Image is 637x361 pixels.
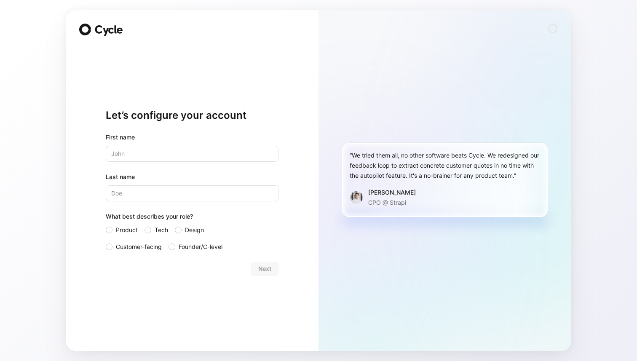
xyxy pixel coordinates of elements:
[106,172,278,182] label: Last name
[106,185,278,201] input: Doe
[179,242,222,252] span: Founder/C-level
[106,109,278,122] h1: Let’s configure your account
[106,132,278,142] div: First name
[116,225,138,235] span: Product
[350,150,540,181] div: “We tried them all, no other software beats Cycle. We redesigned our feedback loop to extract con...
[106,211,278,225] div: What best describes your role?
[116,242,162,252] span: Customer-facing
[106,146,278,162] input: John
[155,225,168,235] span: Tech
[368,187,416,198] div: [PERSON_NAME]
[368,198,416,208] p: CPO @ Strapi
[185,225,204,235] span: Design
